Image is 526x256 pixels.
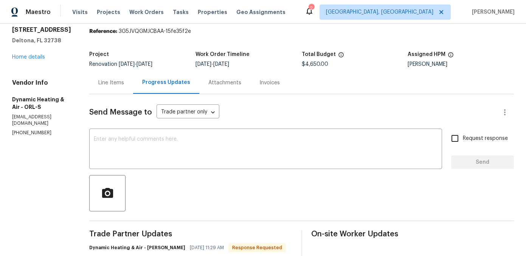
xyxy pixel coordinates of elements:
[12,79,71,87] h4: Vendor Info
[338,52,344,62] span: The total cost of line items that have been proposed by Opendoor. This sum includes line items th...
[198,8,227,16] span: Properties
[72,8,88,16] span: Visits
[408,62,514,67] div: [PERSON_NAME]
[89,109,152,116] span: Send Message to
[208,79,241,87] div: Attachments
[97,8,120,16] span: Projects
[173,9,189,15] span: Tasks
[408,52,445,57] h5: Assigned HPM
[12,54,45,60] a: Home details
[259,79,280,87] div: Invoices
[12,96,71,111] h5: Dynamic Heating & Air - ORL-S
[302,52,336,57] h5: Total Budget
[142,79,190,86] div: Progress Updates
[119,62,135,67] span: [DATE]
[26,8,51,16] span: Maestro
[311,230,514,238] span: On-site Worker Updates
[89,52,109,57] h5: Project
[196,52,250,57] h5: Work Order Timeline
[129,8,164,16] span: Work Orders
[119,62,152,67] span: -
[213,62,229,67] span: [DATE]
[309,5,314,12] div: 2
[89,244,185,251] h6: Dynamic Heating & Air - [PERSON_NAME]
[12,130,71,136] p: [PHONE_NUMBER]
[137,62,152,67] span: [DATE]
[448,52,454,62] span: The hpm assigned to this work order.
[98,79,124,87] div: Line Items
[190,244,224,251] span: [DATE] 11:29 AM
[302,62,328,67] span: $4,650.00
[196,62,211,67] span: [DATE]
[196,62,229,67] span: -
[12,26,71,34] h2: [STREET_ADDRESS]
[89,29,117,34] b: Reference:
[12,114,71,127] p: [EMAIL_ADDRESS][DOMAIN_NAME]
[326,8,433,16] span: [GEOGRAPHIC_DATA], [GEOGRAPHIC_DATA]
[229,244,285,251] span: Response Requested
[236,8,285,16] span: Geo Assignments
[463,135,508,143] span: Request response
[12,37,71,44] h5: Deltona, FL 32738
[89,230,292,238] span: Trade Partner Updates
[157,106,219,119] div: Trade partner only
[89,28,514,35] div: 3G5JVQGMJCBAA-15fe35f2e
[469,8,515,16] span: [PERSON_NAME]
[89,62,152,67] span: Renovation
